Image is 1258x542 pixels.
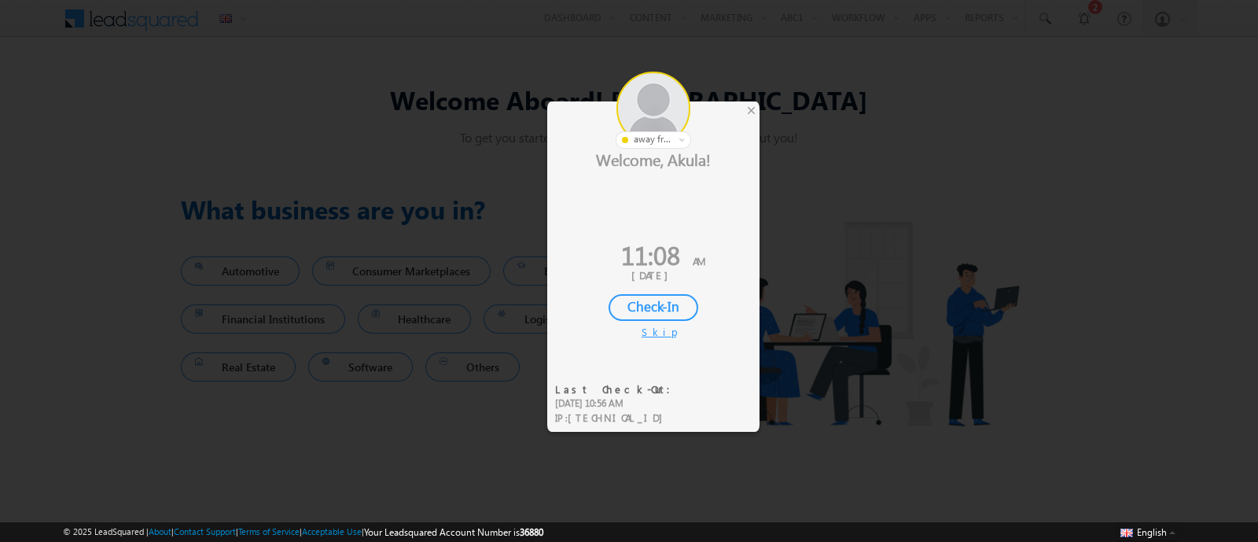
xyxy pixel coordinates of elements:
[559,268,748,282] div: [DATE]
[609,294,698,321] div: Check-In
[520,526,543,538] span: 36880
[743,101,760,119] div: ×
[1116,522,1179,541] button: English
[149,526,171,536] a: About
[568,411,671,424] span: [TECHNICAL_ID]
[63,525,543,540] span: © 2025 LeadSquared | | | | |
[238,526,300,536] a: Terms of Service
[174,526,236,536] a: Contact Support
[302,526,362,536] a: Acceptable Use
[555,396,680,411] div: [DATE] 10:56 AM
[693,254,705,267] span: AM
[634,132,672,146] span: away from keyboard
[364,526,543,538] span: Your Leadsquared Account Number is
[1137,526,1167,538] span: English
[621,237,680,272] span: 11:08
[547,149,760,169] div: Welcome, Akula!
[555,411,680,426] div: IP :
[555,382,680,396] div: Last Check-Out:
[642,325,665,339] div: Skip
